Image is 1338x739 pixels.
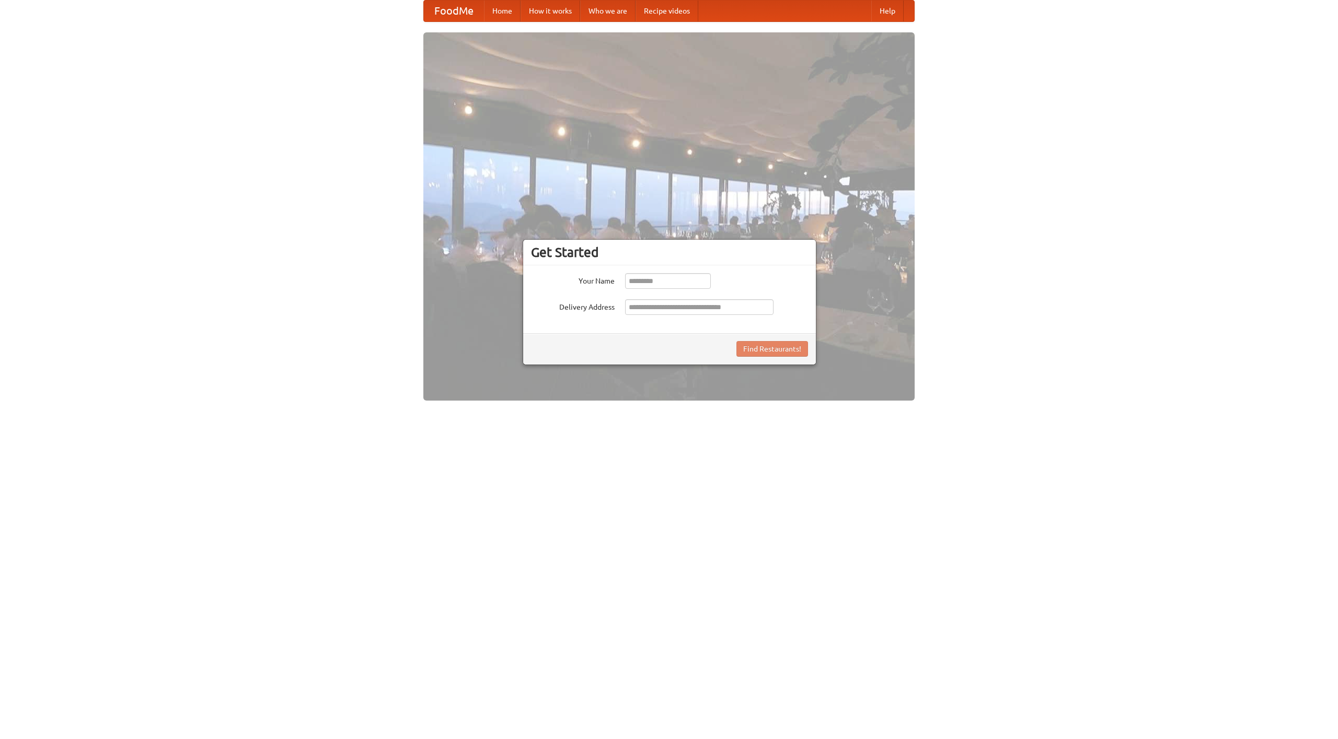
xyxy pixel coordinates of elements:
h3: Get Started [531,244,808,260]
a: Home [484,1,521,21]
a: How it works [521,1,580,21]
label: Your Name [531,273,615,286]
a: Recipe videos [636,1,698,21]
button: Find Restaurants! [736,341,808,357]
a: FoodMe [424,1,484,21]
label: Delivery Address [531,299,615,312]
a: Help [871,1,904,21]
a: Who we are [580,1,636,21]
